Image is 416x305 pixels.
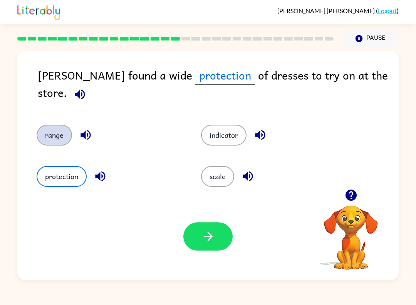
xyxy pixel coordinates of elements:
[277,7,376,14] span: [PERSON_NAME] [PERSON_NAME]
[378,7,397,14] a: Logout
[201,166,234,187] button: scale
[17,3,60,20] img: Literably
[38,66,399,109] div: [PERSON_NAME] found a wide of dresses to try on at the store.
[37,166,87,187] button: protection
[277,7,399,14] div: ( )
[37,125,72,146] button: range
[201,125,247,146] button: indicator
[195,66,255,85] span: protection
[343,30,399,47] button: Pause
[312,193,389,271] video: Your browser must support playing .mp4 files to use Literably. Please try using another browser.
